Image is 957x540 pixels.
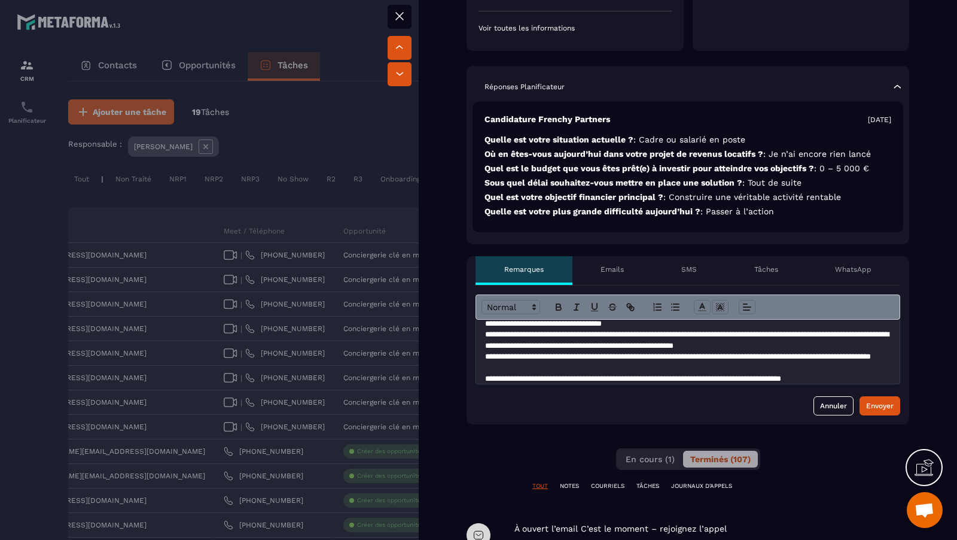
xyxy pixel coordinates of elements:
p: Quel est le budget que vous êtes prêt(e) à investir pour atteindre vos objectifs ? [484,163,891,174]
p: COURRIELS [591,482,624,490]
p: TOUT [532,482,548,490]
p: Où en êtes-vous aujourd’hui dans votre projet de revenus locatifs ? [484,148,891,160]
p: Candidature Frenchy Partners [484,114,610,125]
p: Sous quel délai souhaitez-vous mettre en place une solution ? [484,177,891,189]
p: Emails [601,265,624,274]
p: JOURNAUX D'APPELS [671,482,732,490]
p: WhatsApp [835,265,871,274]
span: : 0 – 5 000 € [814,163,869,173]
span: Terminés (107) [690,454,751,464]
p: [DATE] [868,115,891,125]
p: SMS [681,265,697,274]
p: À ouvert l’email C’est le moment – rejoignez l’appel [514,523,727,535]
span: : Tout de suite [742,178,801,187]
p: Quelle est votre situation actuelle ? [484,134,891,145]
div: Envoyer [866,400,894,412]
p: Tâches [754,265,778,274]
div: Ouvrir le chat [907,492,943,528]
span: : Je n’ai encore rien lancé [763,149,871,159]
span: : Construire une véritable activité rentable [663,192,841,202]
p: TÂCHES [636,482,659,490]
button: Envoyer [860,396,900,415]
button: Annuler [813,396,854,415]
p: Quelle est votre plus grande difficulté aujourd’hui ? [484,206,891,217]
button: En cours (1) [618,451,682,468]
p: NOTES [560,482,579,490]
p: Voir toutes les informations [478,23,672,33]
span: En cours (1) [626,454,675,464]
p: Réponses Planificateur [484,82,565,92]
span: : Passer à l’action [700,207,774,216]
button: Terminés (107) [683,451,758,468]
span: : Cadre ou salarié en poste [633,135,745,144]
p: Remarques [504,265,544,274]
p: Quel est votre objectif financier principal ? [484,192,891,203]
